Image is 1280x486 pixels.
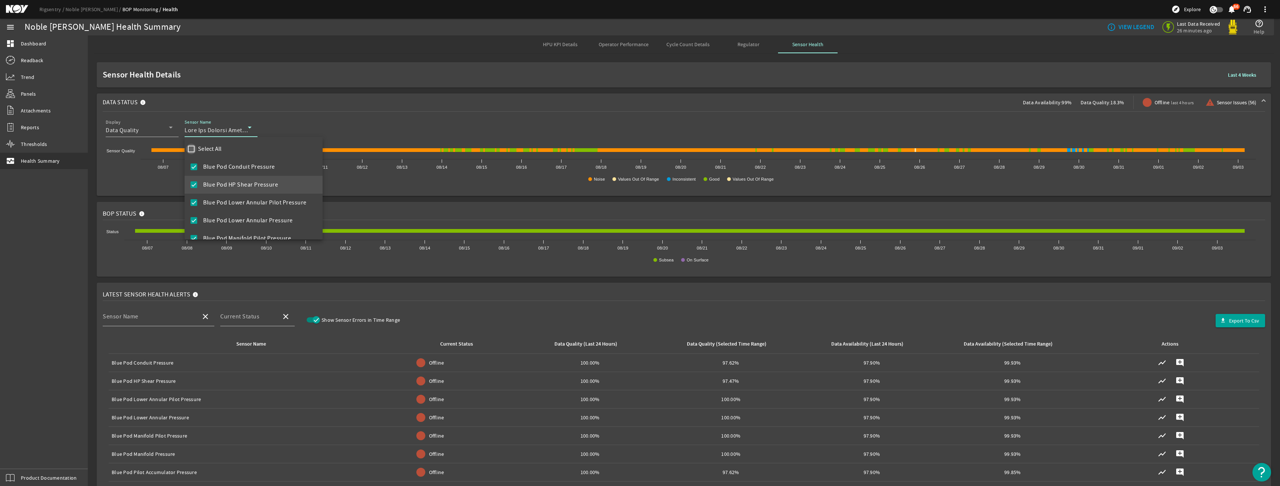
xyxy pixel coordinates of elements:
span: Blue Pod Lower Annular Pressure [203,216,293,225]
label: Select All [196,145,222,153]
span: Blue Pod Lower Annular Pilot Pressure [203,198,307,207]
span: Blue Pod HP Shear Pressure [203,180,278,189]
span: Blue Pod Conduit Pressure [203,162,275,171]
button: Open Resource Center [1252,463,1271,482]
span: Blue Pod Manifold Pilot Pressure [203,234,291,243]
